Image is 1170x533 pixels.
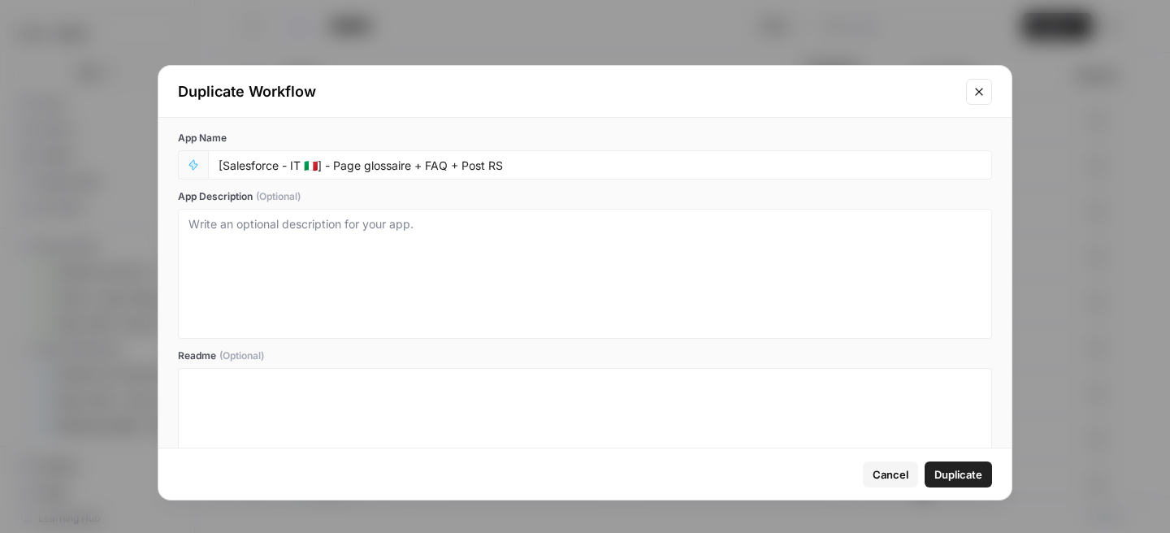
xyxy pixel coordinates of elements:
span: (Optional) [256,189,301,204]
span: Cancel [873,466,908,483]
input: Untitled [219,158,981,172]
label: App Name [178,131,992,145]
label: Readme [178,349,992,363]
button: Close modal [966,79,992,105]
button: Duplicate [925,461,992,487]
label: App Description [178,189,992,204]
div: Duplicate Workflow [178,80,956,103]
span: Duplicate [934,466,982,483]
span: (Optional) [219,349,264,363]
button: Cancel [863,461,918,487]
